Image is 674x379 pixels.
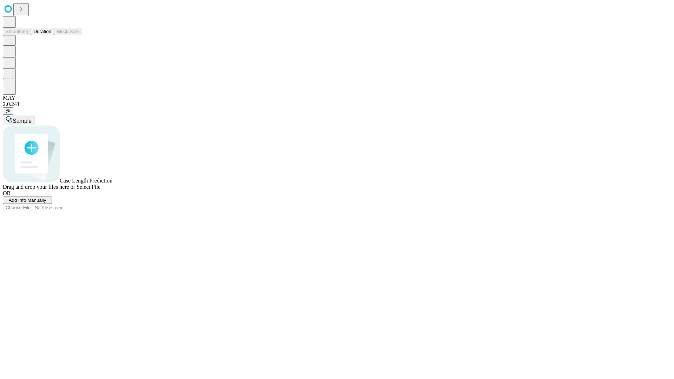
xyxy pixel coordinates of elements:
[54,28,81,35] button: Block Size
[3,184,75,190] span: Drag and drop your files here or
[6,108,11,114] span: @
[13,118,32,124] span: Sample
[3,28,31,35] button: Smoothing
[3,101,671,107] div: 2.0.241
[60,178,112,184] span: Case Length Prediction
[3,107,13,115] button: @
[3,190,11,196] span: OR
[3,115,34,125] button: Sample
[3,95,671,101] div: MAY
[9,198,46,203] span: Add Info Manually
[3,197,52,204] button: Add Info Manually
[77,184,100,190] span: Select File
[31,28,54,35] button: Duration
